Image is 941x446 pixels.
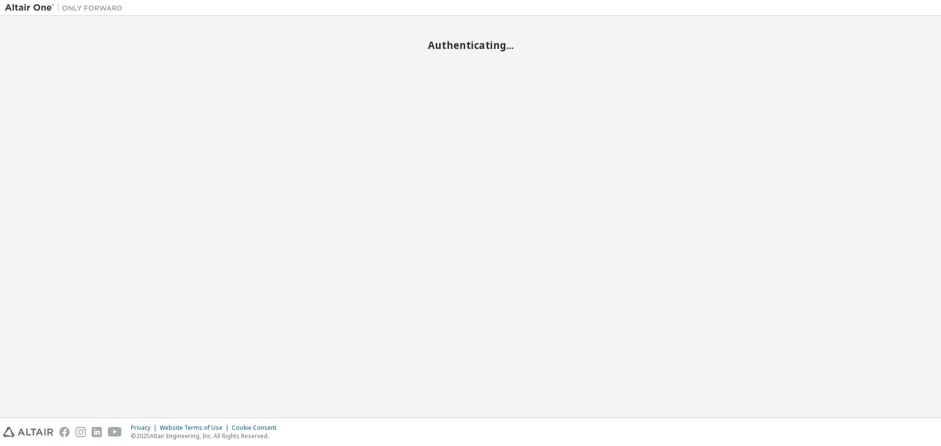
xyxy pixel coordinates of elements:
img: instagram.svg [75,427,86,437]
img: youtube.svg [108,427,122,437]
img: Altair One [5,3,127,13]
img: facebook.svg [59,427,70,437]
img: linkedin.svg [92,427,102,437]
div: Cookie Consent [232,424,282,432]
h2: Authenticating... [5,39,936,51]
div: Website Terms of Use [160,424,232,432]
div: Privacy [131,424,160,432]
img: altair_logo.svg [3,427,53,437]
p: © 2025 Altair Engineering, Inc. All Rights Reserved. [131,432,282,440]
